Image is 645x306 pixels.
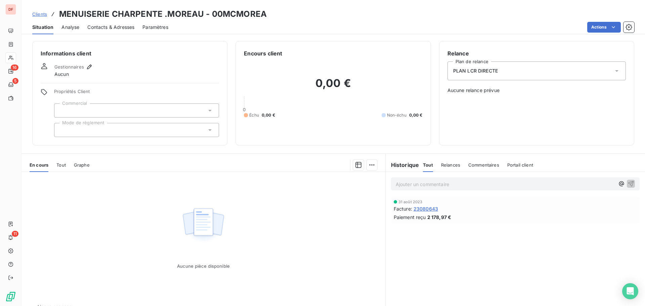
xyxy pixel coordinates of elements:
span: 11 [12,231,18,237]
input: Ajouter une valeur [60,127,65,133]
button: Actions [587,22,621,33]
span: Relances [441,162,460,168]
div: Open Intercom Messenger [622,283,638,299]
span: Contacts & Adresses [87,24,134,31]
span: 0 [243,107,246,112]
span: Graphe [74,162,90,168]
span: Tout [56,162,66,168]
h3: MENUISERIE CHARPENTE .MOREAU - 00MCMOREA [59,8,267,20]
span: Paiement reçu [394,214,426,221]
span: 5 [12,78,18,84]
span: Aucun [54,71,69,78]
a: Clients [32,11,47,17]
span: 23080643 [414,205,438,212]
img: Logo LeanPay [5,291,16,302]
h6: Relance [447,49,626,57]
span: Paramètres [142,24,168,31]
span: Aucune relance prévue [447,87,626,94]
span: Propriétés Client [54,89,219,98]
img: Empty state [182,205,225,246]
span: Commentaires [468,162,499,168]
span: Échu [249,112,259,118]
span: Facture : [394,205,412,212]
div: DF [5,4,16,15]
span: Non-échu [387,112,406,118]
h6: Informations client [41,49,219,57]
span: Tout [423,162,433,168]
input: Ajouter une valeur [60,107,65,114]
span: PLAN LCR DIRECTE [453,68,498,74]
span: 31 août 2023 [398,200,423,204]
span: Portail client [507,162,533,168]
span: 0,00 € [409,112,423,118]
h6: Historique [386,161,419,169]
span: Situation [32,24,53,31]
h6: Encours client [244,49,282,57]
span: Gestionnaires [54,64,84,70]
span: 0,00 € [262,112,275,118]
h2: 0,00 € [244,77,422,97]
span: Analyse [61,24,79,31]
span: En cours [30,162,48,168]
span: 2 178,97 € [427,214,451,221]
span: Aucune pièce disponible [177,263,230,269]
span: 16 [11,64,18,71]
